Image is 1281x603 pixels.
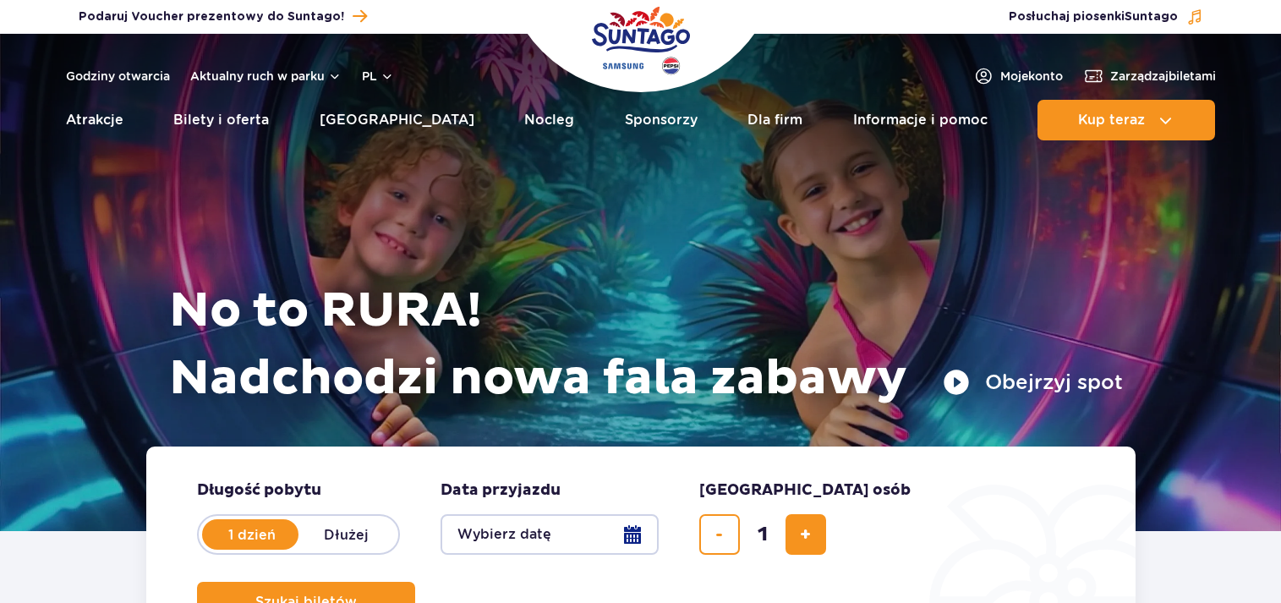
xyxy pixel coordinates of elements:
button: usuń bilet [699,514,740,555]
button: Posłuchaj piosenkiSuntago [1009,8,1203,25]
h1: No to RURA! Nadchodzi nowa fala zabawy [169,277,1123,413]
span: Moje konto [1000,68,1063,85]
span: [GEOGRAPHIC_DATA] osób [699,480,911,501]
a: Atrakcje [66,100,123,140]
span: Zarządzaj biletami [1110,68,1216,85]
button: pl [362,68,394,85]
a: Godziny otwarcia [66,68,170,85]
span: Data przyjazdu [441,480,561,501]
a: Nocleg [524,100,574,140]
a: [GEOGRAPHIC_DATA] [320,100,474,140]
span: Podaruj Voucher prezentowy do Suntago! [79,8,344,25]
a: Zarządzajbiletami [1083,66,1216,86]
a: Podaruj Voucher prezentowy do Suntago! [79,5,367,28]
a: Bilety i oferta [173,100,269,140]
a: Dla firm [747,100,802,140]
span: Suntago [1125,11,1178,23]
button: Wybierz datę [441,514,659,555]
span: Długość pobytu [197,480,321,501]
span: Posłuchaj piosenki [1009,8,1178,25]
label: 1 dzień [204,517,300,552]
a: Sponsorzy [625,100,698,140]
a: Mojekonto [973,66,1063,86]
input: liczba biletów [742,514,783,555]
button: Aktualny ruch w parku [190,69,342,83]
button: Kup teraz [1037,100,1215,140]
a: Informacje i pomoc [853,100,988,140]
button: Obejrzyj spot [943,369,1123,396]
label: Dłużej [298,517,395,552]
button: dodaj bilet [786,514,826,555]
span: Kup teraz [1078,112,1145,128]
